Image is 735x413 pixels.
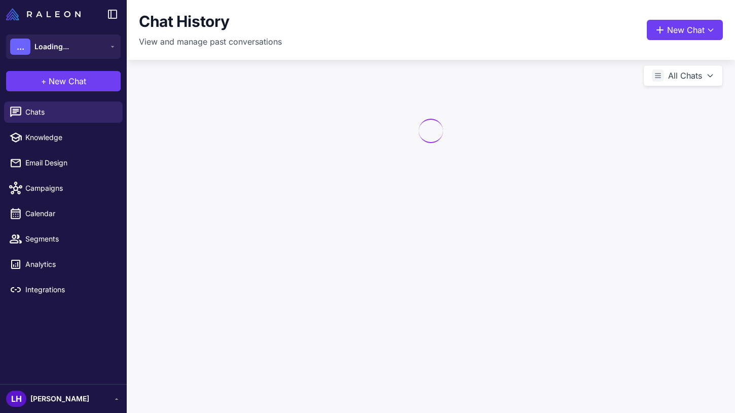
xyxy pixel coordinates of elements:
p: View and manage past conversations [139,36,282,48]
span: Analytics [25,259,115,270]
span: [PERSON_NAME] [30,393,89,404]
span: Loading... [34,41,69,52]
span: New Chat [49,75,86,87]
a: Integrations [4,279,123,300]
a: Segments [4,228,123,250]
h1: Chat History [139,12,229,31]
div: ... [10,39,30,55]
a: Calendar [4,203,123,224]
button: All Chats [643,65,723,86]
span: Chats [25,107,115,118]
button: New Chat [647,20,723,40]
span: + [41,75,47,87]
button: ...Loading... [6,35,121,59]
a: Campaigns [4,178,123,199]
a: Knowledge [4,127,123,148]
span: Calendar [25,208,115,219]
div: LH [6,391,26,407]
a: Analytics [4,254,123,275]
span: Knowledge [25,132,115,143]
span: Campaigns [25,183,115,194]
span: Segments [25,233,115,245]
img: Raleon Logo [6,8,81,20]
a: Email Design [4,152,123,174]
a: Raleon Logo [6,8,85,20]
a: Chats [4,101,123,123]
span: Integrations [25,284,115,295]
button: +New Chat [6,71,121,91]
span: Email Design [25,157,115,168]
